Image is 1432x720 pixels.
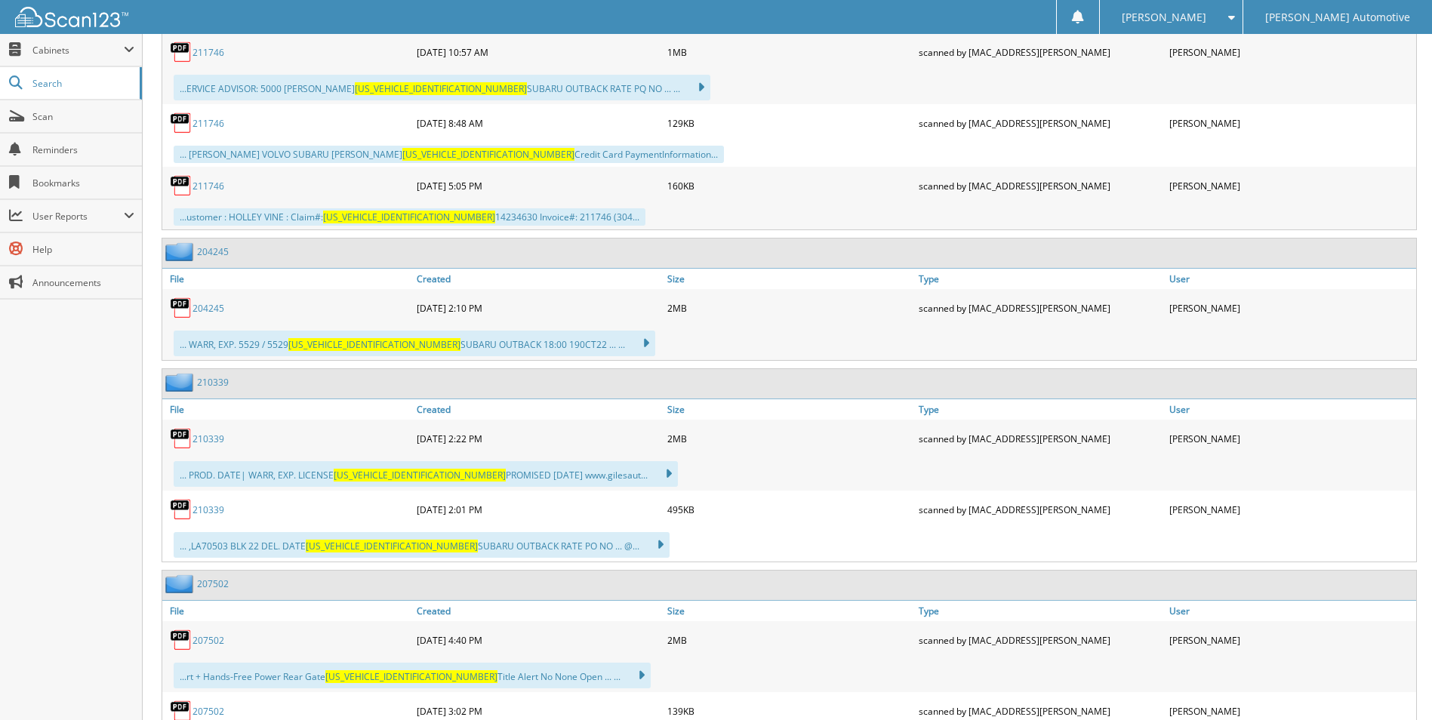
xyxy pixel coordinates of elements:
[170,629,192,651] img: PDF.png
[664,423,914,454] div: 2MB
[1357,648,1432,720] iframe: Chat Widget
[170,498,192,521] img: PDF.png
[174,75,710,100] div: ...ERVICE ADVISOR: 5000 [PERSON_NAME] SUBARU OUTBACK RATE PQ NO ... ...
[413,601,664,621] a: Created
[174,663,651,688] div: ...rt + Hands-Free Power Rear Gate Title Alert No None Open ... ...
[413,37,664,67] div: [DATE] 10:57 AM
[32,143,134,156] span: Reminders
[915,293,1166,323] div: scanned by [MAC_ADDRESS][PERSON_NAME]
[664,37,914,67] div: 1MB
[162,269,413,289] a: File
[170,174,192,197] img: PDF.png
[170,112,192,134] img: PDF.png
[1166,293,1416,323] div: [PERSON_NAME]
[413,293,664,323] div: [DATE] 2:10 PM
[915,625,1166,655] div: scanned by [MAC_ADDRESS][PERSON_NAME]
[413,108,664,138] div: [DATE] 8:48 AM
[170,427,192,450] img: PDF.png
[664,108,914,138] div: 129KB
[32,44,124,57] span: Cabinets
[1166,171,1416,201] div: [PERSON_NAME]
[334,469,506,482] span: [US_VEHICLE_IDENTIFICATION_NUMBER]
[32,243,134,256] span: Help
[197,376,229,389] a: 210339
[413,399,664,420] a: Created
[174,146,724,163] div: ... [PERSON_NAME] VOLVO SUBARU [PERSON_NAME] Credit Card PaymentInformation...
[325,670,497,683] span: [US_VEHICLE_IDENTIFICATION_NUMBER]
[170,297,192,319] img: PDF.png
[915,108,1166,138] div: scanned by [MAC_ADDRESS][PERSON_NAME]
[192,302,224,315] a: 204245
[915,37,1166,67] div: scanned by [MAC_ADDRESS][PERSON_NAME]
[915,494,1166,525] div: scanned by [MAC_ADDRESS][PERSON_NAME]
[1122,13,1206,22] span: [PERSON_NAME]
[174,532,670,558] div: ... ,LA70503 BLK 22 DEL. DATE SUBARU OUTBACK RATE PO NO ... @...
[1166,37,1416,67] div: [PERSON_NAME]
[162,601,413,621] a: File
[355,82,527,95] span: [US_VEHICLE_IDENTIFICATION_NUMBER]
[664,601,914,621] a: Size
[664,494,914,525] div: 495KB
[413,423,664,454] div: [DATE] 2:22 PM
[32,210,124,223] span: User Reports
[192,432,224,445] a: 210339
[323,211,495,223] span: [US_VEHICLE_IDENTIFICATION_NUMBER]
[664,293,914,323] div: 2MB
[664,399,914,420] a: Size
[192,705,224,718] a: 207502
[1166,269,1416,289] a: User
[165,242,197,261] img: folder2.png
[170,41,192,63] img: PDF.png
[32,276,134,289] span: Announcements
[192,180,224,192] a: 211746
[413,494,664,525] div: [DATE] 2:01 PM
[915,399,1166,420] a: Type
[15,7,128,27] img: scan123-logo-white.svg
[1265,13,1410,22] span: [PERSON_NAME] Automotive
[32,177,134,189] span: Bookmarks
[413,269,664,289] a: Created
[174,331,655,356] div: ... WARR, EXP. 5529 / 5529 SUBARU OUTBACK 18:00 190CT22 ... ...
[165,373,197,392] img: folder2.png
[306,540,478,552] span: [US_VEHICLE_IDENTIFICATION_NUMBER]
[1166,494,1416,525] div: [PERSON_NAME]
[32,77,132,90] span: Search
[162,399,413,420] a: File
[192,634,224,647] a: 207502
[165,574,197,593] img: folder2.png
[915,269,1166,289] a: Type
[32,110,134,123] span: Scan
[915,423,1166,454] div: scanned by [MAC_ADDRESS][PERSON_NAME]
[915,171,1166,201] div: scanned by [MAC_ADDRESS][PERSON_NAME]
[288,338,460,351] span: [US_VEHICLE_IDENTIFICATION_NUMBER]
[1166,399,1416,420] a: User
[664,171,914,201] div: 160KB
[197,577,229,590] a: 207502
[197,245,229,258] a: 204245
[192,46,224,59] a: 211746
[192,503,224,516] a: 210339
[1166,625,1416,655] div: [PERSON_NAME]
[413,625,664,655] div: [DATE] 4:40 PM
[664,625,914,655] div: 2MB
[174,461,678,487] div: ... PROD. DATE| WARR, EXP. LICENSE PROMISED [DATE] www.gilesaut...
[402,148,574,161] span: [US_VEHICLE_IDENTIFICATION_NUMBER]
[174,208,645,226] div: ...ustomer : HOLLEY VINE : Claim#: 14234630 Invoice#: 211746 (304...
[1166,423,1416,454] div: [PERSON_NAME]
[915,601,1166,621] a: Type
[1166,108,1416,138] div: [PERSON_NAME]
[664,269,914,289] a: Size
[1166,601,1416,621] a: User
[413,171,664,201] div: [DATE] 5:05 PM
[192,117,224,130] a: 211746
